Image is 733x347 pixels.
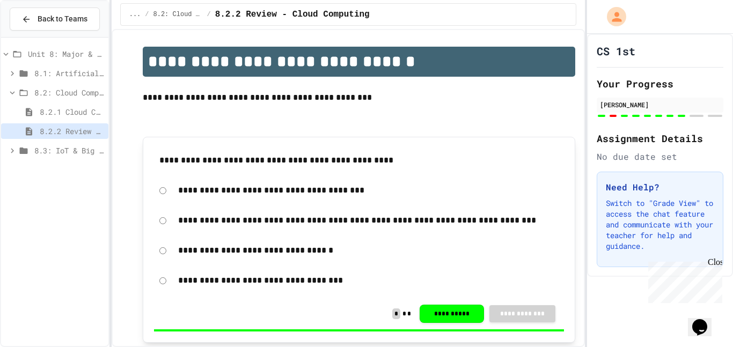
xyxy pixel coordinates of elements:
span: / [207,10,210,19]
div: No due date set [597,150,723,163]
span: 8.2: Cloud Computing [153,10,203,19]
div: My Account [596,4,629,29]
div: [PERSON_NAME] [600,100,720,109]
span: / [145,10,149,19]
span: 8.1: Artificial Intelligence Basics [34,68,104,79]
span: 8.3: IoT & Big Data [34,145,104,156]
span: 8.2.2 Review - Cloud Computing [215,8,370,21]
span: 8.2: Cloud Computing [34,87,104,98]
span: Unit 8: Major & Emerging Technologies [28,48,104,60]
span: 8.2.1 Cloud Computing: Transforming the Digital World [40,106,104,117]
iframe: chat widget [688,304,722,336]
iframe: chat widget [644,257,722,303]
div: Chat with us now!Close [4,4,74,68]
span: ... [129,10,141,19]
h2: Assignment Details [597,131,723,146]
h2: Your Progress [597,76,723,91]
h3: Need Help? [606,181,714,194]
h1: CS 1st [597,43,635,58]
button: Back to Teams [10,8,100,31]
span: Back to Teams [38,13,87,25]
p: Switch to "Grade View" to access the chat feature and communicate with your teacher for help and ... [606,198,714,252]
span: 8.2.2 Review - Cloud Computing [40,125,104,137]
